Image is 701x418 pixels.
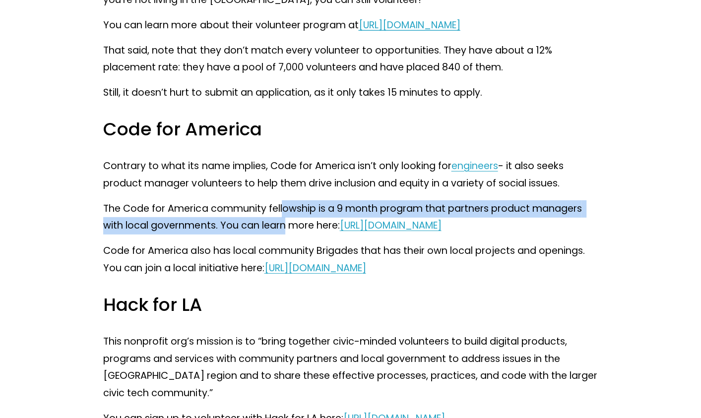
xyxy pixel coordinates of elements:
[264,261,366,275] a: [URL][DOMAIN_NAME]
[339,219,441,232] a: [URL][DOMAIN_NAME]
[103,118,597,141] h3: Code for America
[358,18,460,32] a: [URL][DOMAIN_NAME]
[103,84,597,102] p: Still, it doesn’t hurt to submit an application, as it only takes 15 minutes to apply.
[103,42,597,77] p: That said, note that they don’t match every volunteer to opportunities. They have about a 12% pla...
[103,17,597,34] p: You can learn more about their volunteer program at
[103,242,597,277] p: Code for America also has local community Brigades that has their own local projects and openings...
[103,333,597,403] p: This nonprofit org’s mission is to “bring together civic-minded volunteers to build digital produ...
[451,159,498,173] a: engineers
[103,200,597,235] p: The Code for America community fellowship is a 9 month program that partners product managers wit...
[103,158,597,192] p: Contrary to what its name implies, Code for America isn’t only looking for - it also seeks produc...
[103,293,597,317] h3: Hack for LA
